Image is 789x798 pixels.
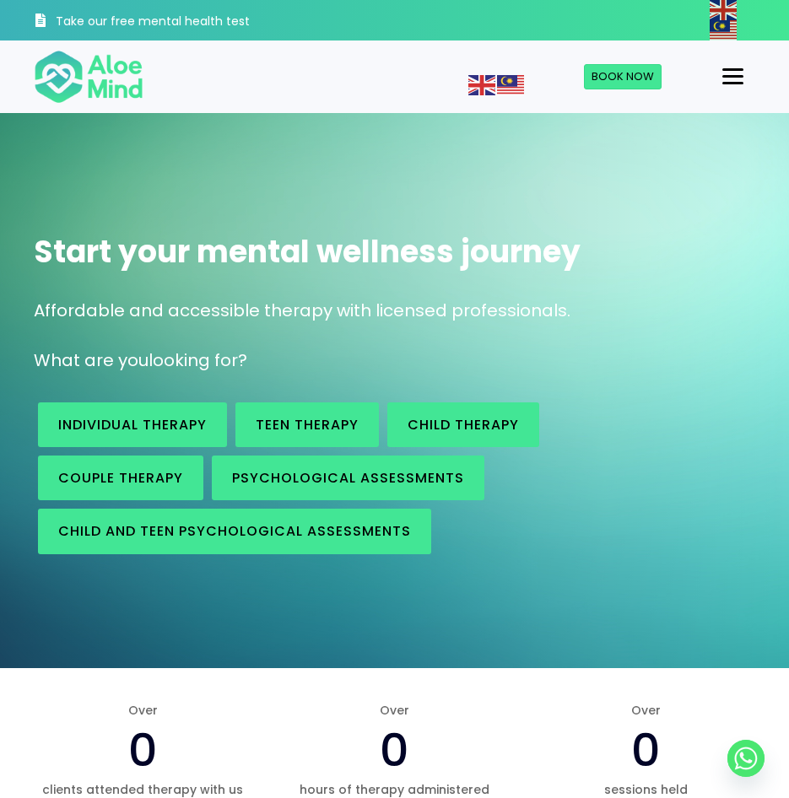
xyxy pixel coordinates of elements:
a: Malay [710,21,738,38]
a: English [710,1,738,18]
a: Book Now [584,64,662,89]
a: Whatsapp [727,740,765,777]
a: Teen Therapy [235,402,379,447]
a: Malay [497,76,526,93]
a: Child Therapy [387,402,539,447]
a: Child and Teen Psychological assessments [38,509,431,553]
span: Book Now [592,68,654,84]
span: sessions held [538,781,755,798]
img: ms [710,20,737,40]
img: Aloe mind Logo [34,49,143,105]
span: Psychological assessments [232,468,464,488]
span: 0 [631,718,661,782]
span: Teen Therapy [256,415,359,434]
span: Child and Teen Psychological assessments [58,521,411,541]
span: Child Therapy [408,415,519,434]
img: en [468,75,495,95]
span: clients attended therapy with us [34,781,251,798]
a: English [468,76,497,93]
span: Couple therapy [58,468,183,488]
a: Individual therapy [38,402,227,447]
span: looking for? [149,348,247,372]
button: Menu [716,62,750,91]
h3: Take our free mental health test [56,13,253,30]
a: Couple therapy [38,456,203,500]
span: Over [285,702,503,719]
img: ms [497,75,524,95]
span: 0 [380,718,409,782]
span: Start your mental wellness journey [34,230,581,273]
p: Affordable and accessible therapy with licensed professionals. [34,299,755,323]
span: Over [34,702,251,719]
a: Psychological assessments [212,456,484,500]
span: Over [538,702,755,719]
span: Individual therapy [58,415,207,434]
a: Take our free mental health test [34,4,253,40]
span: What are you [34,348,149,372]
span: 0 [128,718,158,782]
span: hours of therapy administered [285,781,503,798]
